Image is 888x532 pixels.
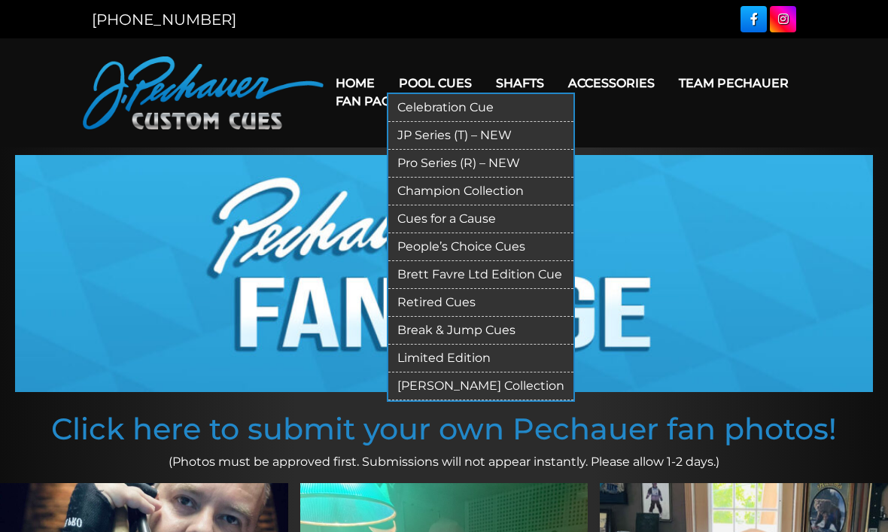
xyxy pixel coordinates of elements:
a: [PERSON_NAME] Collection [388,372,573,400]
a: People’s Choice Cues [388,233,573,261]
a: Fan Page [324,82,411,120]
a: Shafts [484,64,556,102]
a: Champion Collection [388,178,573,205]
a: Limited Edition [388,345,573,372]
a: Team Pechauer [667,64,801,102]
a: Pro Series (R) – NEW [388,150,573,178]
a: Click here to submit your own Pechauer fan photos! [51,411,837,447]
a: Retired Cues [388,289,573,317]
a: Home [324,64,387,102]
a: Pool Cues [387,64,484,102]
a: Accessories [556,64,667,102]
a: Cart [508,82,565,120]
a: [PHONE_NUMBER] [92,11,236,29]
a: JP Series (T) – NEW [388,122,573,150]
a: Celebration Cue [388,94,573,122]
a: Break & Jump Cues [388,317,573,345]
a: Cues for a Cause [388,205,573,233]
img: Pechauer Custom Cues [83,56,324,129]
a: Warranty [411,82,508,120]
a: Brett Favre Ltd Edition Cue [388,261,573,289]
